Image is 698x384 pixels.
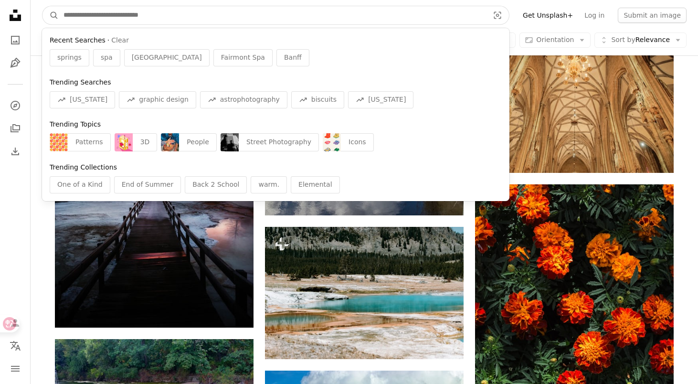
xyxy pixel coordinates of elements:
button: Search Unsplash [42,6,59,24]
div: · [50,36,502,45]
a: a blue lake surrounded by snow and trees [265,288,464,297]
a: lighted brown chandelier [475,102,674,111]
div: warm. [251,176,287,193]
span: spa [101,53,113,63]
form: Find visuals sitewide [42,6,509,25]
div: Elemental [291,176,339,193]
a: Log in / Sign up [6,313,25,332]
span: graphic design [139,95,188,105]
span: [US_STATE] [368,95,406,105]
button: Visual search [486,6,509,24]
a: Download History [6,142,25,161]
a: Photos [6,31,25,50]
div: 3D [133,133,158,151]
span: Recent Searches [50,36,106,45]
span: Trending Topics [50,120,101,128]
a: Get Unsplash+ [517,8,579,23]
div: Icons [341,133,374,151]
button: Clear [111,36,129,45]
a: Illustrations [6,53,25,73]
span: springs [57,53,82,63]
span: [GEOGRAPHIC_DATA] [132,53,202,63]
button: Language [6,336,25,355]
span: [US_STATE] [70,95,107,105]
img: lighted brown chandelier [475,41,674,173]
div: Patterns [68,133,111,151]
span: Orientation [536,36,574,43]
img: premium_vector-1758302521831-3bea775646bd [115,133,133,151]
button: Menu [6,359,25,378]
span: Sort by [611,36,635,43]
span: Relevance [611,35,670,45]
a: Explore [6,96,25,115]
span: Trending Collections [50,163,117,171]
a: A bunch of orange flowers that are on a bush [475,329,674,337]
button: Orientation [519,32,591,48]
a: Home — Unsplash [6,6,25,27]
a: Log in [579,8,610,23]
span: Trending Searches [50,78,111,86]
span: astrophotography [220,95,280,105]
button: Sort byRelevance [594,32,687,48]
div: Back 2 School [185,176,247,193]
img: premium_photo-1712935548320-c5b82b36984f [161,133,179,151]
img: premium_photo-1728498509310-23faa8d96510 [221,133,239,151]
img: premium_vector-1726848946310-412afa011a6e [50,133,68,151]
div: People [179,133,217,151]
div: One of a Kind [50,176,110,193]
span: Banff [284,53,302,63]
span: biscuits [311,95,337,105]
img: a blue lake surrounded by snow and trees [265,227,464,360]
div: End of Summer [114,176,181,193]
button: Submit an image [618,8,687,23]
span: Fairmont Spa [221,53,265,63]
div: Street Photography [239,133,319,151]
img: premium_vector-1753107438975-30d50abb6869 [323,133,341,151]
a: Collections [6,119,25,138]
